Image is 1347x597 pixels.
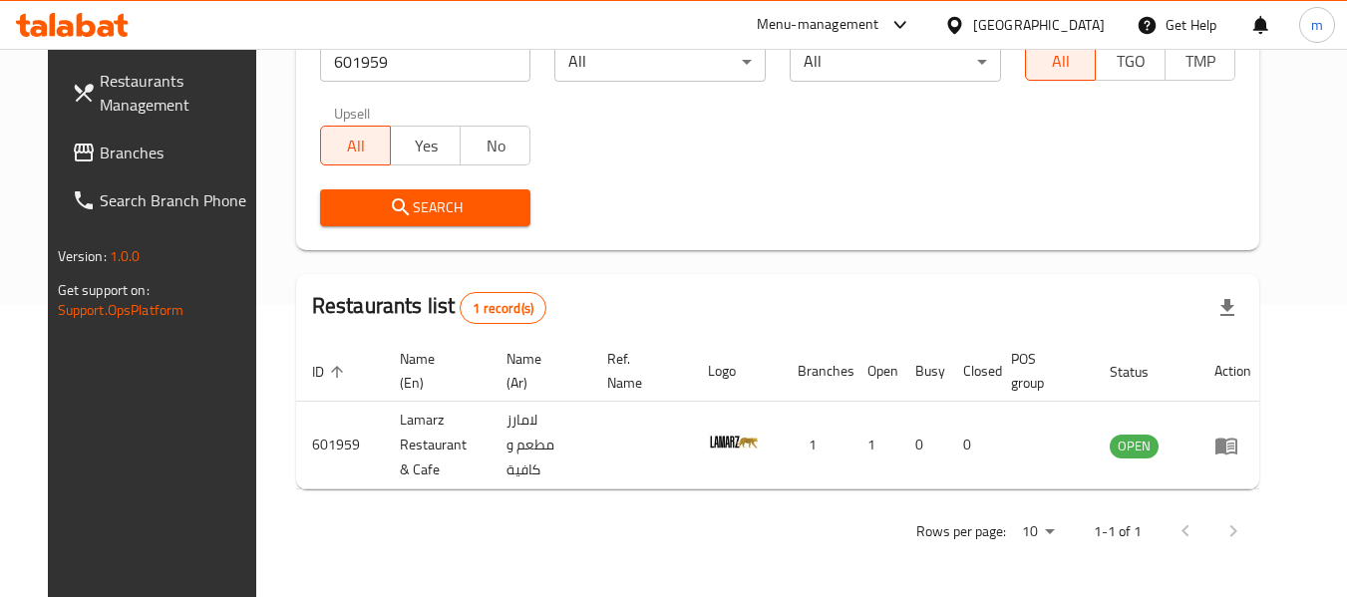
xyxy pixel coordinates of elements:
[973,14,1105,36] div: [GEOGRAPHIC_DATA]
[692,341,782,402] th: Logo
[757,13,879,37] div: Menu-management
[1110,360,1175,384] span: Status
[336,195,515,220] span: Search
[460,126,530,165] button: No
[554,42,766,82] div: All
[110,243,141,269] span: 1.0.0
[399,132,453,160] span: Yes
[329,132,383,160] span: All
[1214,434,1251,457] div: Menu
[58,277,150,303] span: Get support on:
[334,106,371,120] label: Upsell
[1025,41,1096,81] button: All
[384,402,491,489] td: Lamarz Restaurant & Cafe
[296,402,384,489] td: 601959
[56,57,273,129] a: Restaurants Management
[782,402,851,489] td: 1
[708,417,758,466] img: Lamarz Restaurant & Cafe
[1203,284,1251,332] div: Export file
[58,243,107,269] span: Version:
[1110,435,1159,458] div: OPEN
[491,402,591,489] td: لامارز مطعم و كافية
[312,360,350,384] span: ID
[947,341,995,402] th: Closed
[1198,341,1267,402] th: Action
[790,42,1001,82] div: All
[320,42,531,82] input: Search for restaurant name or ID..
[100,188,257,212] span: Search Branch Phone
[1165,41,1235,81] button: TMP
[100,141,257,164] span: Branches
[899,402,947,489] td: 0
[782,341,851,402] th: Branches
[1104,47,1158,76] span: TGO
[58,297,184,323] a: Support.OpsPlatform
[320,126,391,165] button: All
[56,129,273,176] a: Branches
[1110,435,1159,457] span: OPEN
[899,341,947,402] th: Busy
[461,299,545,318] span: 1 record(s)
[100,69,257,117] span: Restaurants Management
[506,347,567,395] span: Name (Ar)
[460,292,546,324] div: Total records count
[296,341,1267,489] table: enhanced table
[469,132,522,160] span: No
[390,126,461,165] button: Yes
[1095,41,1166,81] button: TGO
[851,402,899,489] td: 1
[400,347,467,395] span: Name (En)
[1011,347,1070,395] span: POS group
[320,189,531,226] button: Search
[916,519,1006,544] p: Rows per page:
[851,341,899,402] th: Open
[1174,47,1227,76] span: TMP
[607,347,668,395] span: Ref. Name
[312,291,546,324] h2: Restaurants list
[1311,14,1323,36] span: m
[947,402,995,489] td: 0
[1034,47,1088,76] span: All
[56,176,273,224] a: Search Branch Phone
[1094,519,1142,544] p: 1-1 of 1
[1014,517,1062,547] div: Rows per page:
